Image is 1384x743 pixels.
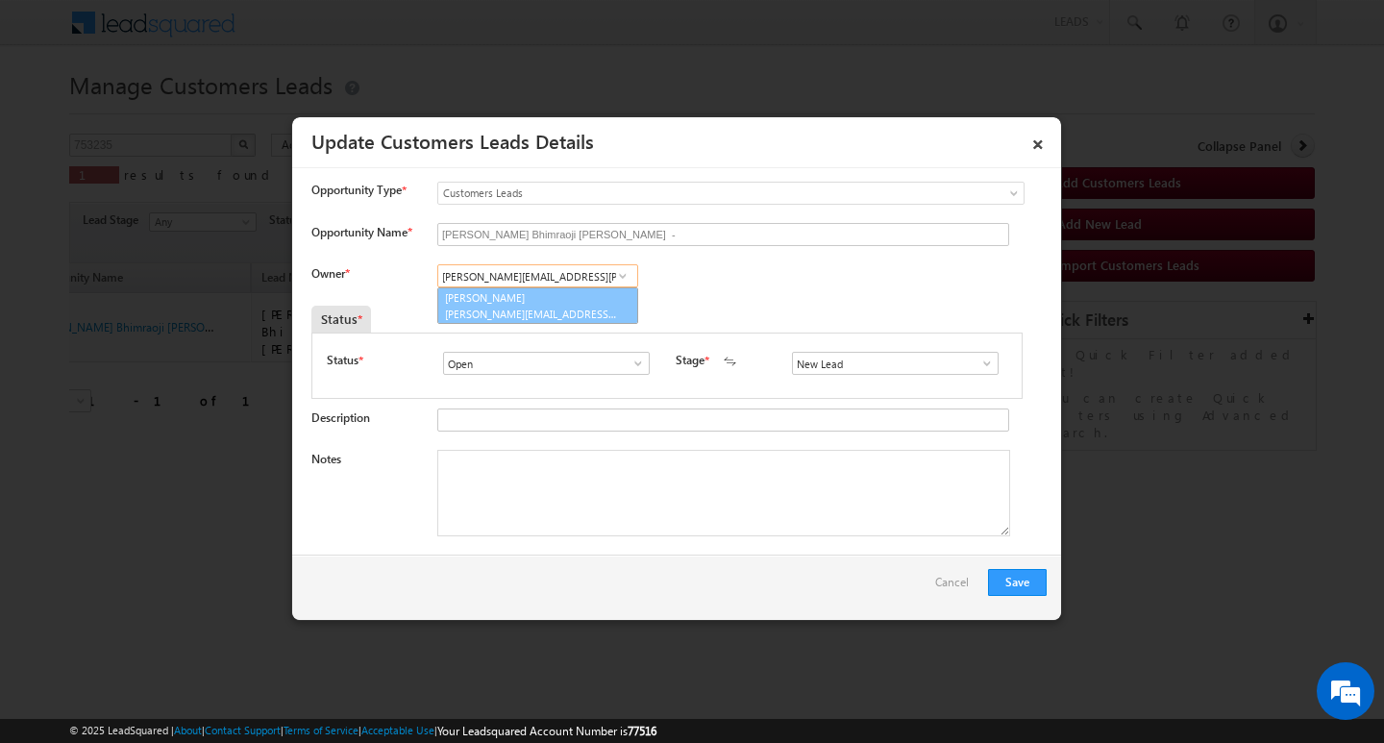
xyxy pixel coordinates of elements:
[792,352,999,375] input: Type to Search
[437,182,1025,205] a: Customers Leads
[988,569,1047,596] button: Save
[33,101,81,126] img: d_60004797649_company_0_60004797649
[261,592,349,618] em: Start Chat
[621,354,645,373] a: Show All Items
[311,266,349,281] label: Owner
[25,178,351,576] textarea: Type your message and hit 'Enter'
[445,307,618,321] span: [PERSON_NAME][EMAIL_ADDRESS][PERSON_NAME][DOMAIN_NAME]
[311,306,371,333] div: Status
[100,101,323,126] div: Chat with us now
[610,266,634,285] a: Show All Items
[69,722,656,740] span: © 2025 LeadSquared | | | | |
[361,724,434,736] a: Acceptable Use
[935,569,978,606] a: Cancel
[970,354,994,373] a: Show All Items
[437,287,638,324] a: [PERSON_NAME]
[437,264,638,287] input: Type to Search
[437,724,656,738] span: Your Leadsquared Account Number is
[284,724,358,736] a: Terms of Service
[327,352,358,369] label: Status
[315,10,361,56] div: Minimize live chat window
[205,724,281,736] a: Contact Support
[438,185,946,202] span: Customers Leads
[628,724,656,738] span: 77516
[1022,124,1054,158] a: ×
[311,182,402,199] span: Opportunity Type
[311,410,370,425] label: Description
[174,724,202,736] a: About
[311,225,411,239] label: Opportunity Name
[311,127,594,154] a: Update Customers Leads Details
[443,352,650,375] input: Type to Search
[311,452,341,466] label: Notes
[676,352,704,369] label: Stage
